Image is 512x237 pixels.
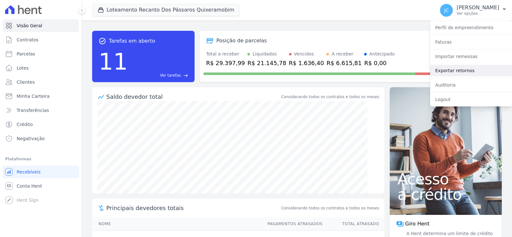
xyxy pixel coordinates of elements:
[17,135,45,142] span: Negativação
[289,59,324,67] div: R$ 1.636,40
[457,11,499,16] p: Ver opções
[183,73,188,78] span: east
[252,51,277,57] div: Liquidados
[99,37,106,45] span: task_alt
[397,171,494,187] span: Acesso
[294,51,314,57] div: Vencidos
[444,8,449,13] span: JC
[332,51,353,57] div: A receber
[17,183,42,189] span: Conta Hent
[326,59,362,67] div: R$ 6.615,81
[17,93,50,99] span: Minha Carteira
[5,155,76,163] div: Plataformas
[3,118,79,131] a: Crédito
[281,205,379,211] span: Considerando todos os contratos e todos os meses
[3,62,79,74] a: Lotes
[106,204,280,212] span: Principais devedores totais
[17,79,35,85] span: Clientes
[17,107,49,114] span: Transferências
[405,220,429,228] span: Giro Hent
[3,33,79,46] a: Contratos
[247,59,286,67] div: R$ 21.145,78
[457,4,499,11] p: [PERSON_NAME]
[281,94,379,100] div: Considerando todos os contratos e todos os meses
[206,51,245,57] div: Total a receber
[3,180,79,192] a: Conta Hent
[3,90,79,103] a: Minha Carteira
[430,65,512,76] a: Exportar retornos
[3,76,79,89] a: Clientes
[430,94,512,105] a: Logout
[3,165,79,178] a: Recebíveis
[99,45,128,78] div: 11
[430,36,512,48] a: Faturas
[131,72,188,78] a: Ver tarefas east
[109,37,155,45] span: Tarefas em aberto
[17,51,35,57] span: Parcelas
[92,4,240,16] button: Loteamento Recanto Dos Pássaros Quixeramobim
[364,59,395,67] div: R$ 0,00
[160,72,181,78] span: Ver tarefas
[430,79,512,91] a: Auditoria
[430,22,512,33] a: Perfil do empreendimento
[3,104,79,117] a: Transferências
[106,92,280,101] div: Saldo devedor total
[17,121,33,128] span: Crédito
[397,187,494,202] span: a crédito
[92,217,261,231] th: Nome
[17,169,41,175] span: Recebíveis
[430,51,512,62] a: Importar remessas
[216,37,267,45] div: Posição de parcelas
[3,47,79,60] a: Parcelas
[3,132,79,145] a: Negativação
[435,1,512,19] button: JC [PERSON_NAME] Ver opções
[323,217,384,231] th: Total Atrasado
[17,65,29,71] span: Lotes
[3,19,79,32] a: Visão Geral
[17,37,38,43] span: Contratos
[261,217,323,231] th: Pagamentos Atrasados
[369,51,395,57] div: Antecipado
[206,59,245,67] div: R$ 29.397,99
[17,22,42,29] span: Visão Geral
